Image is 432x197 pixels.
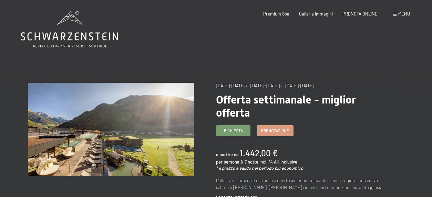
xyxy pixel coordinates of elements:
span: Prenotazione [261,128,289,134]
a: PRENOTA ONLINE [342,11,378,17]
span: Offerta settimanale - miglior offerta [216,93,356,119]
span: Menu [398,11,410,17]
a: Premium Spa [263,11,289,17]
a: Galleria immagini [299,11,333,17]
span: 7 notte [245,159,258,165]
em: * il prezzo è valido nel periodo più economico [216,165,303,171]
span: [DATE]-[DATE] [216,83,245,88]
a: Prenotazione [257,126,293,136]
span: • [DATE]-[DATE] [246,83,280,88]
b: 1.442,00 € [240,148,278,158]
a: Richiesta [216,126,250,136]
span: incl. ¾ All-Inclusive [259,159,297,165]
span: a partire da [216,152,239,157]
span: Richiesta [224,128,243,134]
span: per persona & [216,159,244,165]
span: • [DATE]-[DATE] [280,83,314,88]
img: Offerta settimanale - miglior offerta [28,83,194,176]
p: L'offerta settimanale è la nostra offerta più economica. Se prenota 7 giorni con arrivo sabato o ... [216,177,382,191]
